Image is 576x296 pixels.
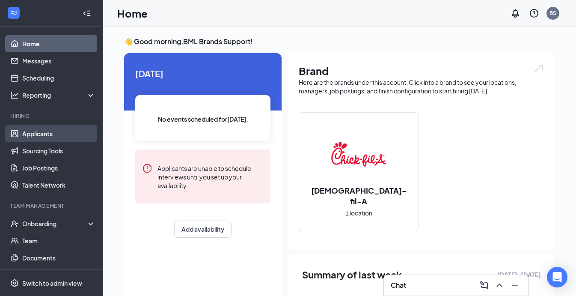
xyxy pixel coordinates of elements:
a: Job Postings [22,159,95,176]
div: Open Intercom Messenger [547,267,567,287]
a: SurveysCrown [22,266,95,284]
button: ChevronUp [493,278,506,292]
div: Here are the brands under this account. Click into a brand to see your locations, managers, job p... [299,78,544,95]
h3: Chat [391,281,406,290]
span: 1 location [345,208,372,218]
a: Documents [22,249,95,266]
a: Sourcing Tools [22,142,95,159]
div: Reporting [22,91,96,99]
button: Minimize [508,278,522,292]
h3: 👋 Good morning, BML Brands Support ! [124,37,555,46]
a: Home [22,35,95,52]
span: No events scheduled for [DATE] . [158,114,248,124]
div: Switch to admin view [22,279,82,287]
svg: ChevronUp [494,280,505,290]
div: Onboarding [22,219,88,228]
svg: Analysis [10,91,19,99]
svg: Settings [10,279,19,287]
svg: WorkstreamLogo [9,9,18,17]
svg: UserCheck [10,219,19,228]
button: Add availability [174,221,232,238]
div: BS [549,9,556,17]
a: Scheduling [22,69,95,87]
a: Applicants [22,125,95,142]
svg: Error [142,163,152,173]
svg: Minimize [510,280,520,290]
img: open.6027fd2a22e1237b5b06.svg [533,63,544,73]
h1: Home [117,6,148,21]
img: Chick-fil-A [331,127,386,182]
span: [DATE] - [DATE] [497,270,541,279]
svg: Notifications [510,8,520,18]
h1: Brand [299,63,544,78]
svg: Collapse [83,9,91,18]
svg: ComposeMessage [479,280,489,290]
button: ComposeMessage [477,278,491,292]
span: [DATE] [135,67,270,80]
h2: [DEMOGRAPHIC_DATA]-fil-A [299,185,418,206]
div: Hiring [10,112,94,120]
a: Team [22,232,95,249]
div: Applicants are unable to schedule interviews until you set up your availability. [157,163,264,190]
span: Summary of last week [302,267,402,282]
a: Messages [22,52,95,69]
svg: QuestionInfo [529,8,539,18]
a: Talent Network [22,176,95,194]
div: Team Management [10,202,94,209]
